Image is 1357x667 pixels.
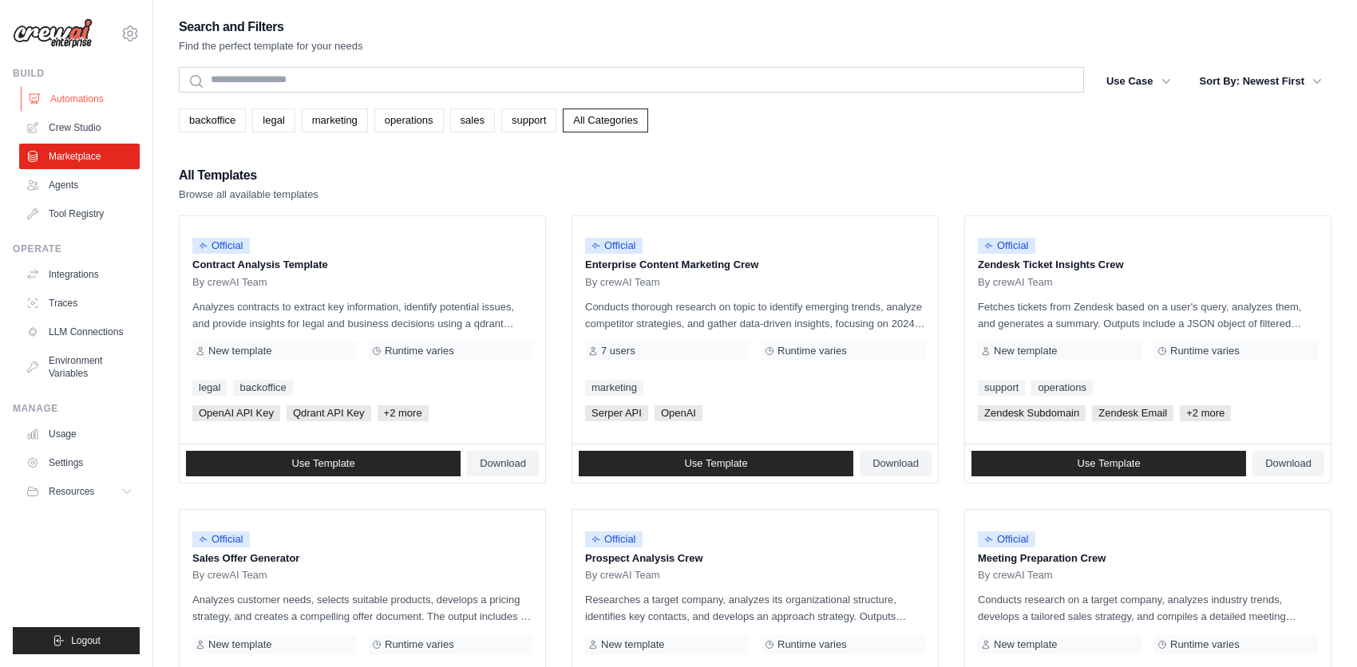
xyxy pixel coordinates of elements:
[13,67,140,80] div: Build
[585,238,643,254] span: Official
[1031,380,1093,396] a: operations
[208,638,271,651] span: New template
[1170,345,1240,357] span: Runtime varies
[19,479,140,504] button: Resources
[978,257,1318,273] p: Zendesk Ticket Insights Crew
[192,276,267,289] span: By crewAI Team
[978,298,1318,332] p: Fetches tickets from Zendesk based on a user's query, analyzes them, and generates a summary. Out...
[179,187,318,203] p: Browse all available templates
[585,298,925,332] p: Conducts thorough research on topic to identify emerging trends, analyze competitor strategies, a...
[192,405,280,421] span: OpenAI API Key
[1265,457,1312,470] span: Download
[585,380,643,396] a: marketing
[19,201,140,227] a: Tool Registry
[777,345,847,357] span: Runtime varies
[1170,638,1240,651] span: Runtime varies
[192,380,227,396] a: legal
[601,345,635,357] span: 7 users
[480,457,526,470] span: Download
[19,290,140,316] a: Traces
[192,298,532,332] p: Analyzes contracts to extract key information, identify potential issues, and provide insights fo...
[777,638,847,651] span: Runtime varies
[978,551,1318,566] p: Meeting Preparation Crew
[378,405,429,421] span: +2 more
[19,348,140,386] a: Environment Variables
[450,109,495,132] a: sales
[585,276,660,289] span: By crewAI Team
[19,172,140,198] a: Agents
[385,345,454,357] span: Runtime varies
[21,86,141,112] a: Automations
[13,627,140,654] button: Logout
[978,380,1025,396] a: support
[1180,405,1231,421] span: +2 more
[971,451,1246,476] a: Use Template
[467,451,539,476] a: Download
[179,16,363,38] h2: Search and Filters
[978,276,1053,289] span: By crewAI Team
[13,402,140,415] div: Manage
[192,569,267,582] span: By crewAI Team
[192,591,532,625] p: Analyzes customer needs, selects suitable products, develops a pricing strategy, and creates a co...
[585,569,660,582] span: By crewAI Team
[19,421,140,447] a: Usage
[19,144,140,169] a: Marketplace
[684,457,747,470] span: Use Template
[585,531,643,547] span: Official
[302,109,368,132] a: marketing
[585,551,925,566] p: Prospect Analysis Crew
[1190,67,1331,96] button: Sort By: Newest First
[655,405,702,421] span: OpenAI
[19,450,140,476] a: Settings
[374,109,444,132] a: operations
[71,634,101,647] span: Logout
[19,115,140,140] a: Crew Studio
[994,638,1057,651] span: New template
[1092,405,1173,421] span: Zendesk Email
[179,38,363,54] p: Find the perfect template for your needs
[978,238,1035,254] span: Official
[233,380,292,396] a: backoffice
[860,451,932,476] a: Download
[179,109,246,132] a: backoffice
[13,243,140,255] div: Operate
[872,457,919,470] span: Download
[192,531,250,547] span: Official
[385,638,454,651] span: Runtime varies
[13,18,93,49] img: Logo
[19,262,140,287] a: Integrations
[585,591,925,625] p: Researches a target company, analyzes its organizational structure, identifies key contacts, and ...
[978,405,1086,421] span: Zendesk Subdomain
[1097,67,1181,96] button: Use Case
[252,109,295,132] a: legal
[287,405,371,421] span: Qdrant API Key
[19,319,140,345] a: LLM Connections
[994,345,1057,357] span: New template
[978,531,1035,547] span: Official
[192,257,532,273] p: Contract Analysis Template
[601,638,664,651] span: New template
[585,257,925,273] p: Enterprise Content Marketing Crew
[49,485,94,498] span: Resources
[563,109,648,132] a: All Categories
[1252,451,1324,476] a: Download
[186,451,461,476] a: Use Template
[192,551,532,566] p: Sales Offer Generator
[585,405,648,421] span: Serper API
[208,345,271,357] span: New template
[179,164,318,187] h2: All Templates
[579,451,853,476] a: Use Template
[192,238,250,254] span: Official
[501,109,556,132] a: support
[978,591,1318,625] p: Conducts research on a target company, analyzes industry trends, develops a tailored sales strate...
[291,457,354,470] span: Use Template
[1077,457,1140,470] span: Use Template
[978,569,1053,582] span: By crewAI Team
